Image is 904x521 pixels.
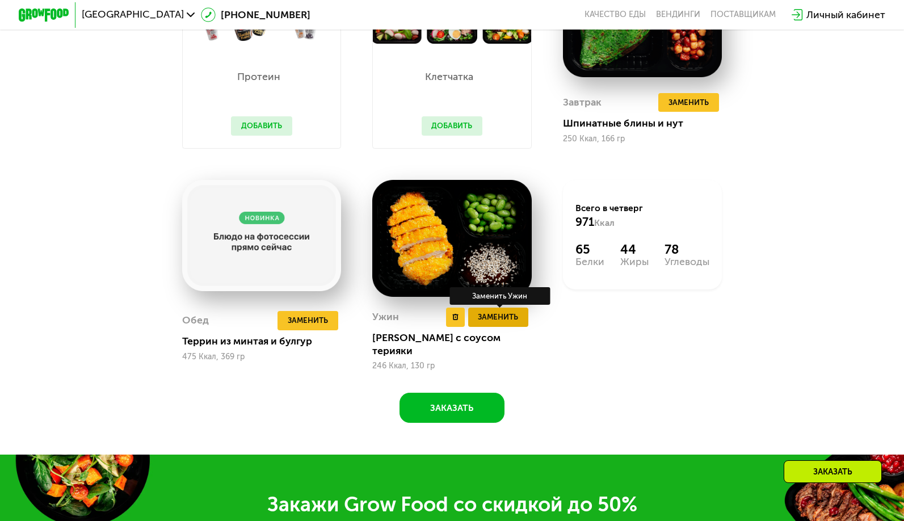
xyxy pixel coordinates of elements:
p: Протеин [231,72,286,82]
div: Заменить Ужин [449,287,550,305]
a: Вендинги [656,10,700,20]
button: Заменить [658,93,718,112]
div: Личный кабинет [806,7,885,23]
button: Добавить [231,116,292,135]
div: 246 Ккал, 130 гр [372,362,531,371]
div: Жиры [620,257,649,267]
div: Террин из минтая и булгур [182,335,351,347]
div: Завтрак [563,93,602,112]
button: Заказать [400,393,504,423]
span: Заменить [668,96,709,109]
p: Клетчатка [422,72,477,82]
button: Заменить [277,311,338,330]
div: Шпинатные блины и нут [563,117,732,129]
div: Обед [182,311,209,330]
div: Всего в четверг [575,202,709,230]
span: [GEOGRAPHIC_DATA] [82,10,184,20]
div: 78 [665,242,709,258]
div: Белки [575,257,604,267]
div: поставщикам [710,10,776,20]
button: Заменить [468,308,528,326]
span: Заменить [478,311,518,323]
a: Качество еды [585,10,646,20]
a: [PHONE_NUMBER] [201,7,310,23]
div: [PERSON_NAME] с соусом терияки [372,331,541,356]
div: Заказать [784,460,882,483]
div: Углеводы [665,257,709,267]
div: 65 [575,242,604,258]
button: Добавить [422,116,482,135]
span: Заменить [288,314,328,327]
div: Ужин [372,308,399,326]
div: 475 Ккал, 369 гр [182,352,341,362]
span: Ккал [594,217,615,228]
div: 250 Ккал, 166 гр [563,135,722,144]
span: 971 [575,215,594,229]
div: 44 [620,242,649,258]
